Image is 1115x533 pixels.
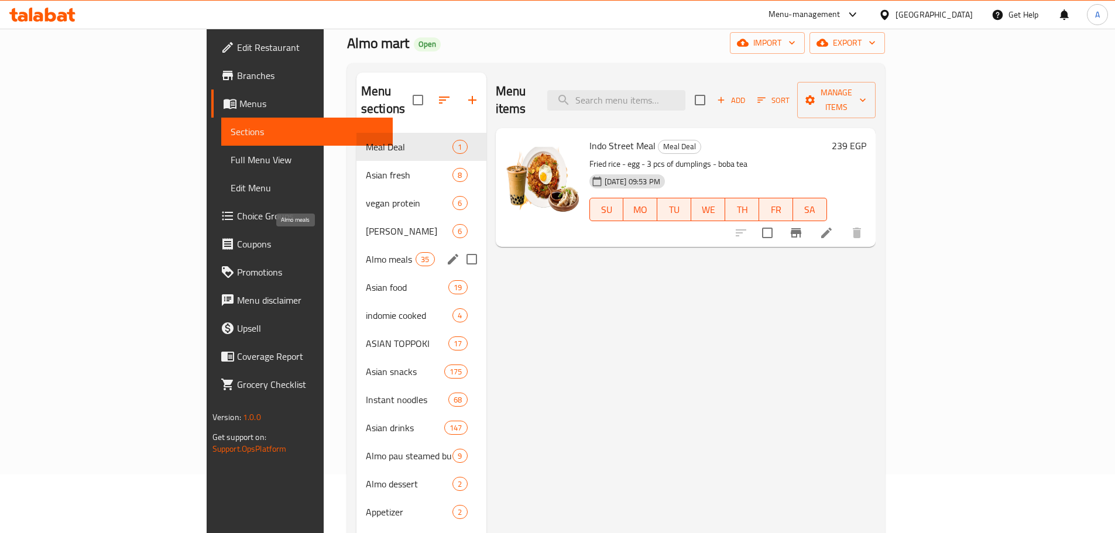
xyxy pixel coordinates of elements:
[356,414,486,442] div: Asian drinks147
[807,85,866,115] span: Manage items
[366,477,453,491] span: Almo dessert
[793,198,827,221] button: SA
[449,282,466,293] span: 19
[211,202,393,230] a: Choice Groups
[589,137,656,154] span: Indo Street Meal
[452,449,467,463] div: items
[356,161,486,189] div: Asian fresh8
[452,477,467,491] div: items
[712,91,750,109] span: Add item
[452,505,467,519] div: items
[595,201,619,218] span: SU
[444,250,462,268] button: edit
[453,310,466,321] span: 4
[798,201,822,218] span: SA
[691,198,725,221] button: WE
[356,273,486,301] div: Asian food19
[366,308,453,322] span: indomie cooked
[715,94,747,107] span: Add
[452,168,467,182] div: items
[231,181,383,195] span: Edit Menu
[896,8,973,21] div: [GEOGRAPHIC_DATA]
[237,68,383,82] span: Branches
[237,40,383,54] span: Edit Restaurant
[505,137,580,212] img: Indo Street Meal
[589,198,624,221] button: SU
[696,201,721,218] span: WE
[658,140,701,153] span: Meal Deal
[448,280,467,294] div: items
[449,338,466,349] span: 17
[356,357,486,386] div: Asian snacks175
[237,265,383,279] span: Promotions
[547,90,685,111] input: search
[231,153,383,167] span: Full Menu View
[211,286,393,314] a: Menu disclaimer
[366,140,453,154] div: Meal Deal
[657,198,691,221] button: TU
[662,201,687,218] span: TU
[356,245,486,273] div: Almo meals35edit
[623,198,657,221] button: MO
[212,441,287,456] a: Support.OpsPlatform
[239,97,383,111] span: Menus
[366,196,453,210] div: vegan protein
[819,226,833,240] a: Edit menu item
[366,421,444,435] span: Asian drinks
[448,336,467,350] div: items
[231,125,383,139] span: Sections
[628,201,653,218] span: MO
[600,176,665,187] span: [DATE] 09:53 PM
[366,168,453,182] span: Asian fresh
[819,36,876,50] span: export
[754,91,792,109] button: Sort
[453,507,466,518] span: 2
[496,82,533,118] h2: Menu items
[212,429,266,445] span: Get support on:
[356,386,486,414] div: Instant noodles68
[444,364,467,379] div: items
[452,224,467,238] div: items
[366,364,444,379] div: Asian snacks
[712,91,750,109] button: Add
[356,329,486,357] div: ASIAN TOPPOKI17
[782,219,810,247] button: Branch-specific-item
[430,86,458,114] span: Sort sections
[237,209,383,223] span: Choice Groups
[1095,8,1100,21] span: A
[414,37,441,51] div: Open
[452,140,467,154] div: items
[725,198,759,221] button: TH
[237,349,383,363] span: Coverage Report
[356,498,486,526] div: Appetizer2
[366,336,448,350] div: ASIAN TOPPOKI
[211,314,393,342] a: Upsell
[448,393,467,407] div: items
[366,393,448,407] span: Instant noodles
[444,421,467,435] div: items
[416,252,434,266] div: items
[366,449,453,463] span: Almo pau steamed buns
[221,174,393,202] a: Edit Menu
[445,422,466,434] span: 147
[211,61,393,90] a: Branches
[755,221,780,245] span: Select to update
[416,254,434,265] span: 35
[797,82,876,118] button: Manage items
[211,230,393,258] a: Coupons
[212,410,241,425] span: Version:
[739,36,795,50] span: import
[366,280,448,294] div: Asian food
[356,442,486,470] div: Almo pau steamed buns9
[764,201,788,218] span: FR
[843,219,871,247] button: delete
[221,146,393,174] a: Full Menu View
[211,370,393,398] a: Grocery Checklist
[759,198,793,221] button: FR
[356,301,486,329] div: indomie cooked4
[458,86,486,114] button: Add section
